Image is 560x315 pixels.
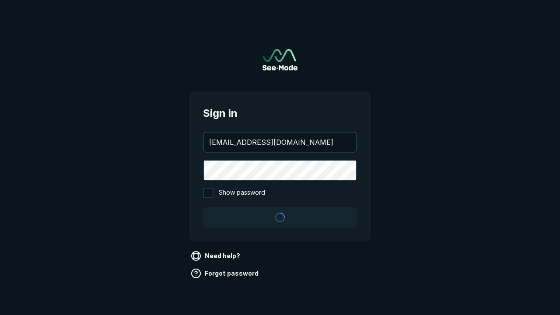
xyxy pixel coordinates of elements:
a: Go to sign in [262,49,297,70]
a: Forgot password [189,266,262,280]
span: Show password [219,188,265,198]
input: your@email.com [204,133,356,152]
a: Need help? [189,249,244,263]
img: See-Mode Logo [262,49,297,70]
span: Sign in [203,105,357,121]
